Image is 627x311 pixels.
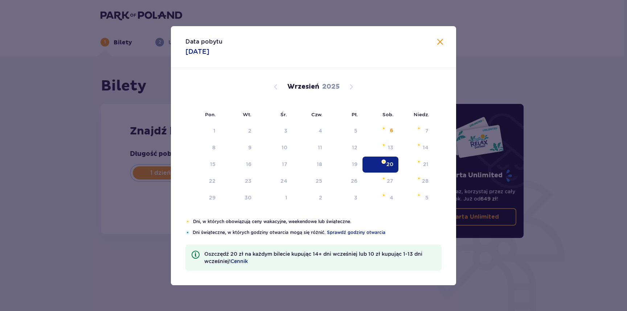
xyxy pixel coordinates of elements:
[185,123,221,139] td: Not available. poniedziałek, 1 września 2025
[221,123,257,139] td: Not available. wtorek, 2 września 2025
[316,177,322,185] div: 25
[221,173,257,189] td: wtorek, 23 września 2025
[354,127,357,134] div: 5
[193,229,442,236] p: Dni świąteczne, w których godziny otwarcia mogą się różnić.
[243,112,251,117] small: Wt.
[390,194,393,201] div: 4
[327,157,362,173] td: piątek, 19 września 2025
[185,190,221,206] td: poniedziałek, 29 września 2025
[386,161,393,168] div: 20
[414,112,429,117] small: Niedz.
[327,173,362,189] td: piątek, 26 września 2025
[257,157,292,173] td: środa, 17 września 2025
[171,68,456,218] div: Calendar
[327,190,362,206] td: piątek, 3 października 2025
[362,173,398,189] td: sobota, 27 września 2025
[282,144,287,151] div: 10
[327,229,385,236] a: Sprawdź godziny otwarcia
[292,123,328,139] td: Not available. czwartek, 4 września 2025
[248,127,251,134] div: 2
[221,157,257,173] td: wtorek, 16 września 2025
[185,157,221,173] td: poniedziałek, 15 września 2025
[285,194,287,201] div: 1
[317,161,322,168] div: 18
[327,140,362,156] td: piątek, 12 września 2025
[354,194,357,201] div: 3
[209,177,216,185] div: 22
[327,123,362,139] td: Not available. piątek, 5 września 2025
[352,161,357,168] div: 19
[319,127,322,134] div: 4
[257,190,292,206] td: środa, 1 października 2025
[388,144,393,151] div: 13
[257,123,292,139] td: Not available. środa, 3 września 2025
[362,140,398,156] td: sobota, 13 września 2025
[292,190,328,206] td: czwartek, 2 października 2025
[318,144,322,151] div: 11
[362,123,398,139] td: sobota, 6 września 2025
[362,190,398,206] td: sobota, 4 października 2025
[185,173,221,189] td: poniedziałek, 22 września 2025
[213,127,216,134] div: 1
[205,112,216,117] small: Pon.
[280,112,287,117] small: Śr.
[382,112,394,117] small: Sob.
[185,140,221,156] td: poniedziałek, 8 września 2025
[398,123,434,139] td: niedziela, 7 września 2025
[257,140,292,156] td: środa, 10 września 2025
[209,194,216,201] div: 29
[257,173,292,189] td: środa, 24 września 2025
[292,157,328,173] td: czwartek, 18 września 2025
[351,177,357,185] div: 26
[193,218,442,225] p: Dni, w których obowiązują ceny wakacyjne, weekendowe lub świąteczne.
[398,157,434,173] td: niedziela, 21 września 2025
[212,144,216,151] div: 8
[210,161,216,168] div: 15
[398,190,434,206] td: niedziela, 5 października 2025
[398,173,434,189] td: niedziela, 28 września 2025
[280,177,287,185] div: 24
[387,177,393,185] div: 27
[246,161,251,168] div: 16
[245,194,251,201] div: 30
[282,161,287,168] div: 17
[248,144,251,151] div: 9
[352,112,358,117] small: Pt.
[292,140,328,156] td: czwartek, 11 września 2025
[284,127,287,134] div: 3
[311,112,323,117] small: Czw.
[398,140,434,156] td: niedziela, 14 września 2025
[245,177,251,185] div: 23
[319,194,322,201] div: 2
[221,140,257,156] td: wtorek, 9 września 2025
[352,144,357,151] div: 12
[221,190,257,206] td: wtorek, 30 września 2025
[362,157,398,173] td: Selected. sobota, 20 września 2025
[292,173,328,189] td: czwartek, 25 września 2025
[390,127,393,134] div: 6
